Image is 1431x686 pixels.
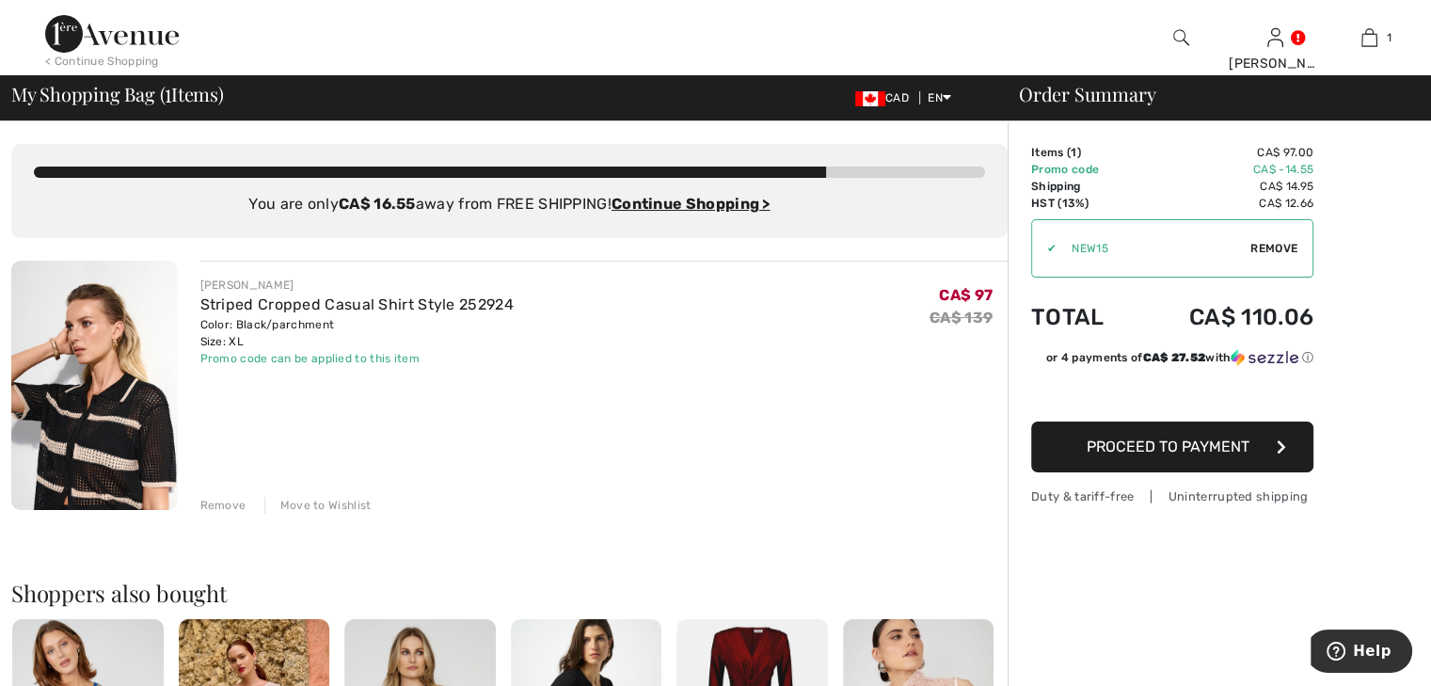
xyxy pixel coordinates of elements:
[34,193,985,215] div: You are only away from FREE SHIPPING!
[1032,240,1057,257] div: ✔
[200,277,514,294] div: [PERSON_NAME]
[1031,161,1136,178] td: Promo code
[264,497,372,514] div: Move to Wishlist
[1087,438,1249,455] span: Proceed to Payment
[1136,161,1313,178] td: CA$ -14.55
[1142,351,1205,364] span: CA$ 27.52
[1229,54,1321,73] div: [PERSON_NAME]
[1071,146,1076,159] span: 1
[1031,178,1136,195] td: Shipping
[1267,28,1283,46] a: Sign In
[1046,349,1313,366] div: or 4 payments of with
[200,316,514,350] div: Color: Black/parchment Size: XL
[1031,285,1136,349] td: Total
[612,195,771,213] a: Continue Shopping >
[339,195,416,213] strong: CA$ 16.55
[1250,240,1297,257] span: Remove
[200,350,514,367] div: Promo code can be applied to this item
[855,91,885,106] img: Canadian Dollar
[1361,26,1377,49] img: My Bag
[928,91,951,104] span: EN
[45,53,159,70] div: < Continue Shopping
[11,582,1008,604] h2: Shoppers also bought
[1031,144,1136,161] td: Items ( )
[996,85,1420,104] div: Order Summary
[939,286,993,304] span: CA$ 97
[1031,195,1136,212] td: HST (13%)
[1031,487,1313,505] div: Duty & tariff-free | Uninterrupted shipping
[11,85,224,104] span: My Shopping Bag ( Items)
[1031,422,1313,472] button: Proceed to Payment
[1311,630,1412,677] iframe: Opens a widget where you can find more information
[1387,29,1391,46] span: 1
[1173,26,1189,49] img: search the website
[1136,195,1313,212] td: CA$ 12.66
[11,261,178,510] img: Striped Cropped Casual Shirt Style 252924
[200,497,246,514] div: Remove
[930,309,993,327] s: CA$ 139
[1231,349,1298,366] img: Sezzle
[1136,285,1313,349] td: CA$ 110.06
[1267,26,1283,49] img: My Info
[1031,373,1313,415] iframe: PayPal-paypal
[200,295,514,313] a: Striped Cropped Casual Shirt Style 252924
[1031,349,1313,373] div: or 4 payments ofCA$ 27.52withSezzle Click to learn more about Sezzle
[45,15,179,53] img: 1ère Avenue
[1323,26,1415,49] a: 1
[855,91,916,104] span: CAD
[165,80,171,104] span: 1
[1136,144,1313,161] td: CA$ 97.00
[1136,178,1313,195] td: CA$ 14.95
[1057,220,1250,277] input: Promo code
